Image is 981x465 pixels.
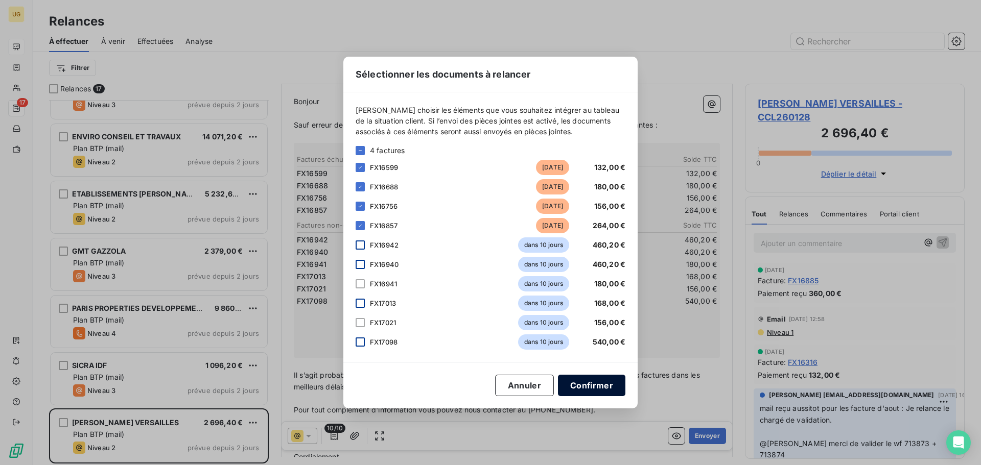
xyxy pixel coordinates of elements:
[370,183,398,191] span: FX16688
[536,199,569,214] span: [DATE]
[356,105,625,137] span: [PERSON_NAME] choisir les éléments que vous souhaitez intégrer au tableau de la situation client....
[356,67,531,81] span: Sélectionner les documents à relancer
[536,218,569,233] span: [DATE]
[370,319,396,327] span: FX17021
[370,241,399,249] span: FX16942
[518,237,569,253] span: dans 10 jours
[946,430,971,455] div: Open Intercom Messenger
[370,280,397,288] span: FX16941
[594,182,625,191] span: 180,00 €
[370,299,396,307] span: FX17013
[558,375,625,396] button: Confirmer
[370,260,399,268] span: FX16940
[518,296,569,311] span: dans 10 jours
[593,240,625,249] span: 460,20 €
[594,279,625,288] span: 180,00 €
[593,221,625,230] span: 264,00 €
[536,160,569,175] span: [DATE]
[594,163,625,172] span: 132,00 €
[370,222,398,230] span: FX16857
[370,145,405,156] span: 4 factures
[495,375,554,396] button: Annuler
[593,337,625,346] span: 540,00 €
[518,276,569,291] span: dans 10 jours
[594,318,625,327] span: 156,00 €
[518,315,569,330] span: dans 10 jours
[370,202,398,210] span: FX16756
[536,179,569,194] span: [DATE]
[594,299,625,307] span: 168,00 €
[518,257,569,272] span: dans 10 jours
[594,202,625,210] span: 156,00 €
[370,163,398,172] span: FX16599
[518,334,569,350] span: dans 10 jours
[593,260,625,268] span: 460,20 €
[370,338,398,346] span: FX17098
